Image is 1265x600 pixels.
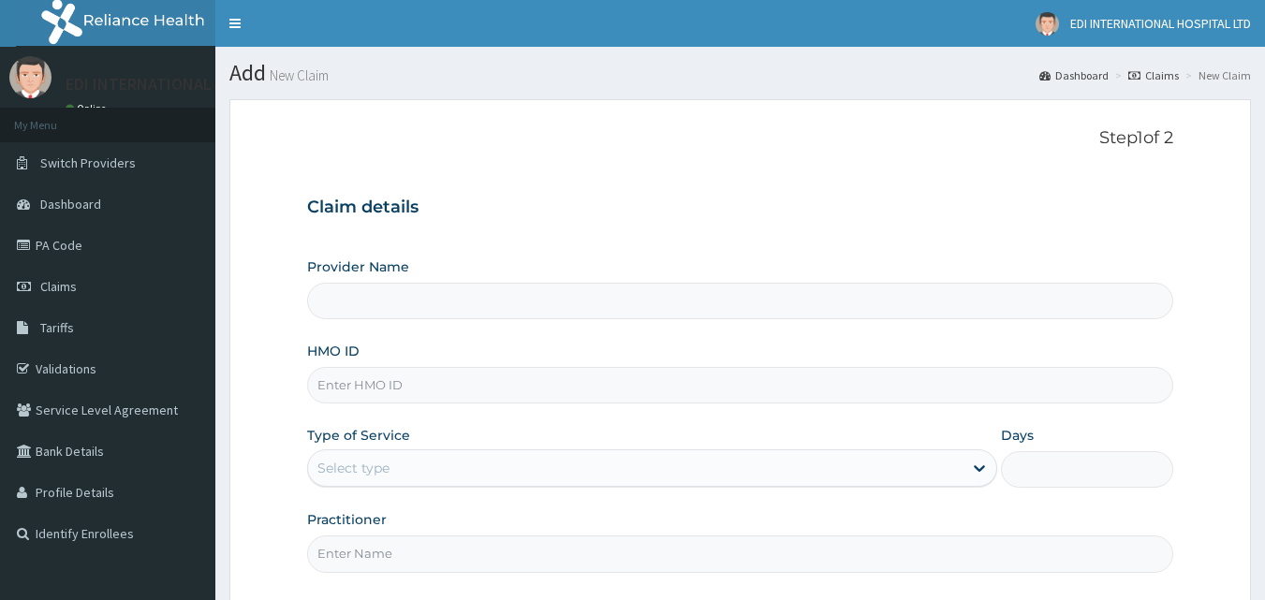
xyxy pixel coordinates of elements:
[40,278,77,295] span: Claims
[307,426,410,445] label: Type of Service
[40,196,101,212] span: Dashboard
[229,61,1251,85] h1: Add
[307,342,360,360] label: HMO ID
[307,198,1174,218] h3: Claim details
[1070,15,1251,32] span: EDI INTERNATIONAL HOSPITAL LTD
[1001,426,1034,445] label: Days
[9,56,51,98] img: User Image
[307,257,409,276] label: Provider Name
[266,68,329,82] small: New Claim
[66,102,110,115] a: Online
[40,319,74,336] span: Tariffs
[1181,67,1251,83] li: New Claim
[66,76,319,93] p: EDI INTERNATIONAL HOSPITAL LTD
[1036,12,1059,36] img: User Image
[1039,67,1109,83] a: Dashboard
[40,154,136,171] span: Switch Providers
[1128,67,1179,83] a: Claims
[307,367,1174,403] input: Enter HMO ID
[307,535,1174,572] input: Enter Name
[307,128,1174,149] p: Step 1 of 2
[317,459,390,477] div: Select type
[307,510,387,529] label: Practitioner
